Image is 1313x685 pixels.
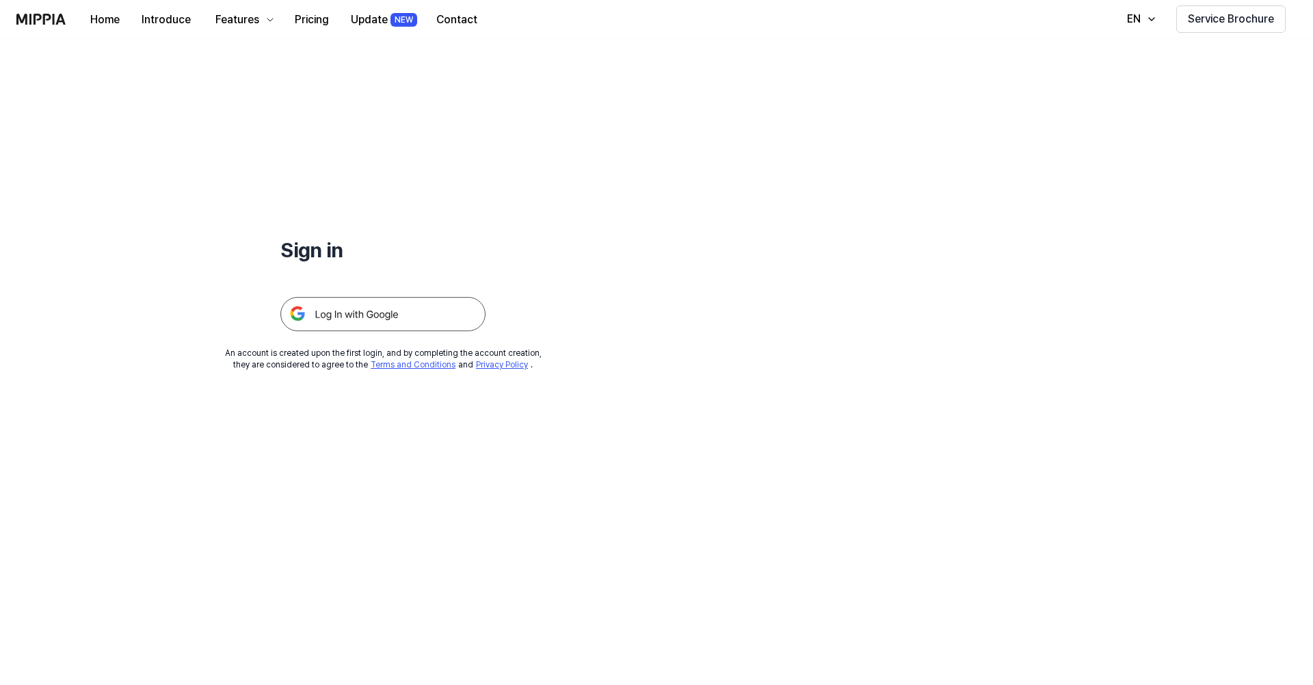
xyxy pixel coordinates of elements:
button: Pricing [284,6,340,34]
div: EN [1124,11,1143,27]
button: Introduce [131,6,202,34]
a: UpdateNEW [340,1,425,38]
div: Features [213,12,262,28]
a: Privacy Policy [476,360,528,370]
button: UpdateNEW [340,6,425,34]
button: EN [1113,5,1165,33]
div: An account is created upon the first login, and by completing the account creation, they are cons... [225,348,542,371]
a: Terms and Conditions [371,360,455,370]
div: NEW [390,13,417,27]
img: logo [16,14,66,25]
button: Contact [425,6,488,34]
button: Home [79,6,131,34]
button: Service Brochure [1176,5,1286,33]
button: Features [202,6,284,34]
h1: Sign in [280,235,486,264]
img: 구글 로그인 버튼 [280,297,486,331]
